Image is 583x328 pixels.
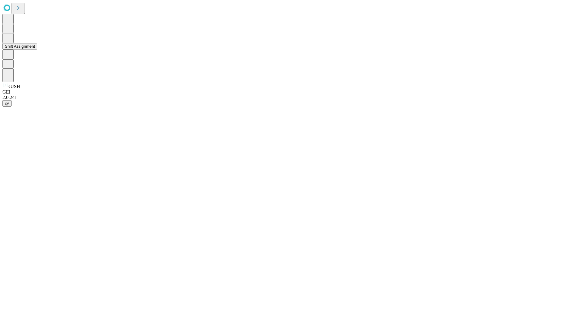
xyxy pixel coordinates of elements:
button: @ [2,100,12,107]
button: Shift Assignment [2,43,37,50]
span: GJSH [9,84,20,89]
div: GEI [2,89,581,95]
span: @ [5,101,9,106]
div: 2.0.241 [2,95,581,100]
